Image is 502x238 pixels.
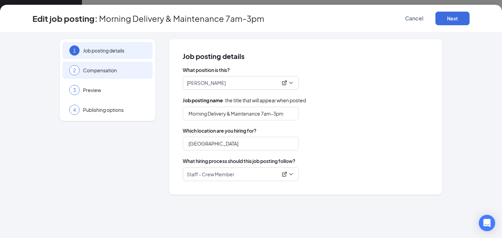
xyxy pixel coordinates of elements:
[73,67,76,74] span: 2
[479,215,495,231] div: Open Intercom Messenger
[183,157,295,165] span: What hiring process should this job posting follow?
[83,47,146,54] span: Job posting details
[83,106,146,113] span: Publishing options
[183,96,306,104] span: · the title that will appear when posted
[187,79,289,86] div: Porter
[183,53,429,60] span: Job posting details
[99,15,264,22] span: Morning Delivery & Maintenance 7am-3pm
[397,12,431,25] button: Cancel
[187,171,289,178] div: Staff - Crew Member
[83,67,146,74] span: Compensation
[187,171,234,178] p: Staff - Crew Member
[32,13,98,24] h3: Edit job posting:
[73,47,76,54] span: 1
[282,172,287,177] svg: ExternalLink
[282,80,287,86] svg: ExternalLink
[73,87,76,93] span: 3
[435,12,470,25] button: Next
[405,15,423,22] span: Cancel
[83,87,146,93] span: Preview
[183,127,429,134] span: Which location are you hiring for?
[73,106,76,113] span: 4
[183,97,223,103] b: Job posting name
[183,66,429,73] span: What position is this?
[187,79,226,86] p: [PERSON_NAME]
